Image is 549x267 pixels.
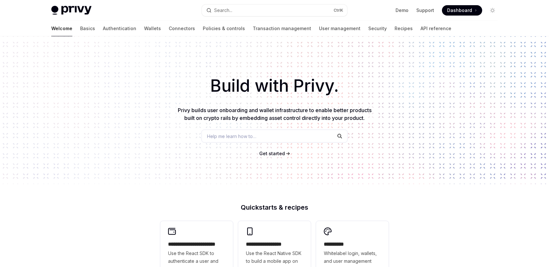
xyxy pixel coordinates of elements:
[487,5,498,16] button: Toggle dark mode
[416,7,434,14] a: Support
[202,5,347,16] button: Open search
[259,150,285,157] a: Get started
[103,21,136,36] a: Authentication
[319,21,360,36] a: User management
[253,21,311,36] a: Transaction management
[259,151,285,156] span: Get started
[51,6,91,15] img: light logo
[421,21,451,36] a: API reference
[368,21,387,36] a: Security
[178,107,372,121] span: Privy builds user onboarding and wallet infrastructure to enable better products built on crypto ...
[203,21,245,36] a: Policies & controls
[395,21,413,36] a: Recipes
[144,21,161,36] a: Wallets
[80,21,95,36] a: Basics
[160,204,389,211] h2: Quickstarts & recipes
[214,6,232,14] div: Search...
[396,7,409,14] a: Demo
[207,133,256,140] span: Help me learn how to…
[51,21,72,36] a: Welcome
[10,73,539,99] h1: Build with Privy.
[334,8,343,13] span: Ctrl K
[447,7,472,14] span: Dashboard
[169,21,195,36] a: Connectors
[442,5,482,16] a: Dashboard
